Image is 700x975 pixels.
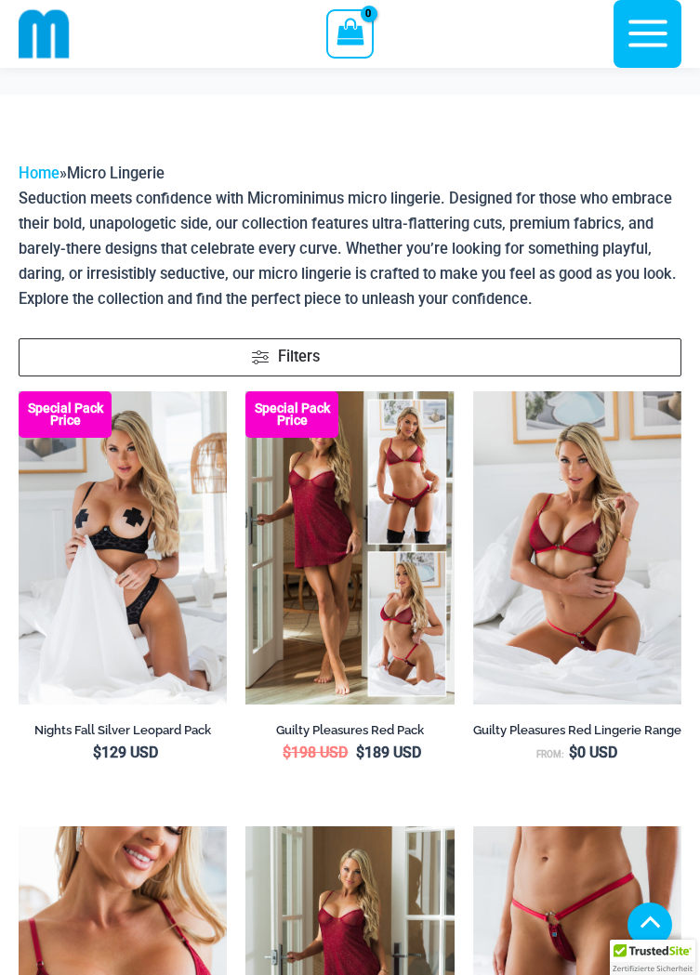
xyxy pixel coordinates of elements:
a: Guilty Pleasures Red Lingerie Range [473,722,681,744]
a: Guilty Pleasures Red 1045 Bra 689 Micro 05Guilty Pleasures Red 1045 Bra 689 Micro 06Guilty Pleasu... [473,391,681,704]
span: $ [569,744,577,761]
span: Micro Lingerie [67,165,165,182]
a: View Shopping Cart, empty [326,9,374,58]
bdi: 129 USD [93,744,158,761]
h2: Nights Fall Silver Leopard Pack [19,722,227,738]
a: Home [19,165,59,182]
h2: Guilty Pleasures Red Pack [245,722,454,738]
b: Special Pack Price [19,402,112,427]
span: » [19,165,165,182]
span: From: [536,749,564,759]
span: $ [93,744,101,761]
img: Nights Fall Silver Leopard 1036 Bra 6046 Thong 09v2 [19,391,227,704]
a: Guilty Pleasures Red Pack [245,722,454,744]
a: Guilty Pleasures Red Collection Pack F Guilty Pleasures Red Collection Pack BGuilty Pleasures Red... [245,391,454,704]
h2: Guilty Pleasures Red Lingerie Range [473,722,681,738]
img: Guilty Pleasures Red Collection Pack F [245,391,454,704]
a: Nights Fall Silver Leopard Pack [19,722,227,744]
b: Special Pack Price [245,402,338,427]
img: cropped mm emblem [19,8,70,59]
bdi: 189 USD [356,744,421,761]
img: Guilty Pleasures Red 1045 Bra 689 Micro 05 [473,391,681,704]
bdi: 198 USD [283,744,348,761]
a: Nights Fall Silver Leopard 1036 Bra 6046 Thong 09v2 Nights Fall Silver Leopard 1036 Bra 6046 Thon... [19,391,227,704]
span: $ [356,744,364,761]
div: TrustedSite Certified [610,940,695,975]
a: Filters [19,338,681,376]
bdi: 0 USD [569,744,617,761]
span: Filters [278,346,320,369]
p: Seduction meets confidence with Microminimus micro lingerie. Designed for those who embrace their... [19,186,681,311]
span: $ [283,744,291,761]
